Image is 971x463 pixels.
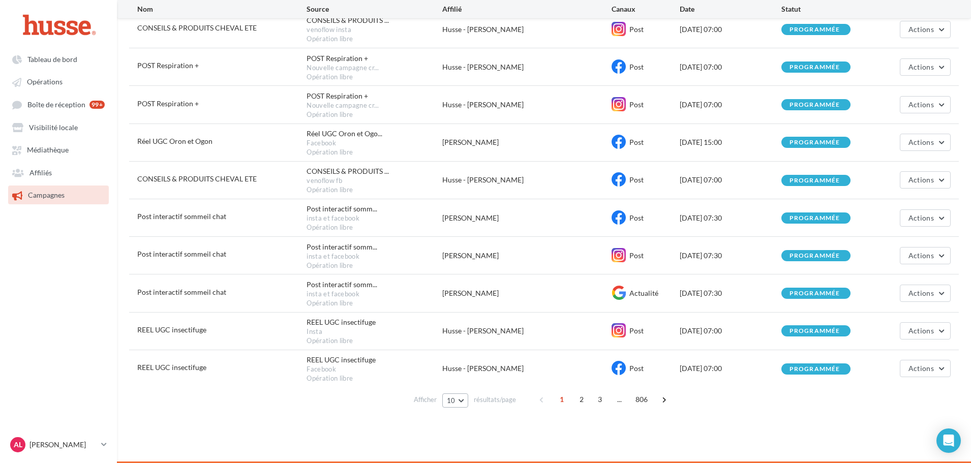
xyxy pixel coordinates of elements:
[790,64,840,71] div: programmée
[307,355,376,365] div: REEL UGC insectifuge
[442,251,612,261] div: [PERSON_NAME]
[680,326,781,336] div: [DATE] 07:00
[6,50,111,68] a: Tableau de bord
[27,55,77,64] span: Tableau de bord
[900,322,951,339] button: Actions
[936,428,961,453] div: Open Intercom Messenger
[307,336,442,346] div: Opération libre
[442,62,612,72] div: Husse - [PERSON_NAME]
[442,137,612,147] div: [PERSON_NAME]
[680,62,781,72] div: [DATE] 07:00
[900,21,951,38] button: Actions
[307,15,389,25] span: CONSEILS & PRODUITS ...
[629,175,644,184] span: Post
[908,25,934,34] span: Actions
[900,247,951,264] button: Actions
[137,61,199,70] span: POST Respiration +
[27,100,85,109] span: Boîte de réception
[27,78,63,86] span: Opérations
[790,139,840,146] div: programmée
[442,326,612,336] div: Husse - [PERSON_NAME]
[680,288,781,298] div: [DATE] 07:30
[908,213,934,222] span: Actions
[900,285,951,302] button: Actions
[629,364,644,373] span: Post
[900,96,951,113] button: Actions
[137,174,257,183] span: CONSEILS & PRODUITS CHEVAL ETE
[28,191,65,200] span: Campagnes
[307,110,442,119] div: Opération libre
[137,363,206,372] span: REEL UGC insectifuge
[414,395,437,405] span: Afficher
[908,63,934,71] span: Actions
[307,204,377,214] span: Post interactif somm...
[307,280,377,290] span: Post interactif somm...
[680,363,781,374] div: [DATE] 07:00
[900,209,951,227] button: Actions
[442,100,612,110] div: Husse - [PERSON_NAME]
[442,288,612,298] div: [PERSON_NAME]
[900,134,951,151] button: Actions
[89,101,105,109] div: 99+
[629,251,644,260] span: Post
[6,72,111,90] a: Opérations
[680,175,781,185] div: [DATE] 07:00
[680,137,781,147] div: [DATE] 15:00
[629,213,644,222] span: Post
[908,251,934,260] span: Actions
[629,63,644,71] span: Post
[790,290,840,297] div: programmée
[307,214,442,223] div: insta et facebook
[307,327,442,336] div: Insta
[307,242,377,252] span: Post interactif somm...
[137,99,199,108] span: POST Respiration +
[680,213,781,223] div: [DATE] 07:30
[307,365,442,374] div: Facebook
[307,35,442,44] div: Opération libre
[680,4,781,14] div: Date
[781,4,883,14] div: Statut
[680,251,781,261] div: [DATE] 07:30
[29,440,97,450] p: [PERSON_NAME]
[307,186,442,195] div: Opération libre
[442,363,612,374] div: Husse - [PERSON_NAME]
[908,175,934,184] span: Actions
[442,4,612,14] div: Affilié
[6,186,111,204] a: Campagnes
[307,317,376,327] div: REEL UGC insectifuge
[573,391,590,408] span: 2
[629,289,658,297] span: Actualité
[629,138,644,146] span: Post
[307,91,368,101] div: POST Respiration +
[629,100,644,109] span: Post
[307,64,379,73] span: Nouvelle campagne cr...
[442,393,468,408] button: 10
[631,391,652,408] span: 806
[14,440,22,450] span: AL
[8,435,109,454] a: AL [PERSON_NAME]
[307,299,442,308] div: Opération libre
[447,396,456,405] span: 10
[900,360,951,377] button: Actions
[442,213,612,223] div: [PERSON_NAME]
[307,73,442,82] div: Opération libre
[908,138,934,146] span: Actions
[790,26,840,33] div: programmée
[137,137,213,145] span: Réel UGC Oron et Ogon
[29,168,52,177] span: Affiliés
[900,171,951,189] button: Actions
[442,175,612,185] div: Husse - [PERSON_NAME]
[27,146,69,155] span: Médiathèque
[908,326,934,335] span: Actions
[6,118,111,136] a: Visibilité locale
[307,25,442,35] div: venoflow insta
[790,177,840,184] div: programmée
[307,176,442,186] div: venoflow fb
[900,58,951,76] button: Actions
[790,366,840,373] div: programmée
[307,4,442,14] div: Source
[612,4,679,14] div: Canaux
[908,364,934,373] span: Actions
[6,95,111,114] a: Boîte de réception 99+
[6,140,111,159] a: Médiathèque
